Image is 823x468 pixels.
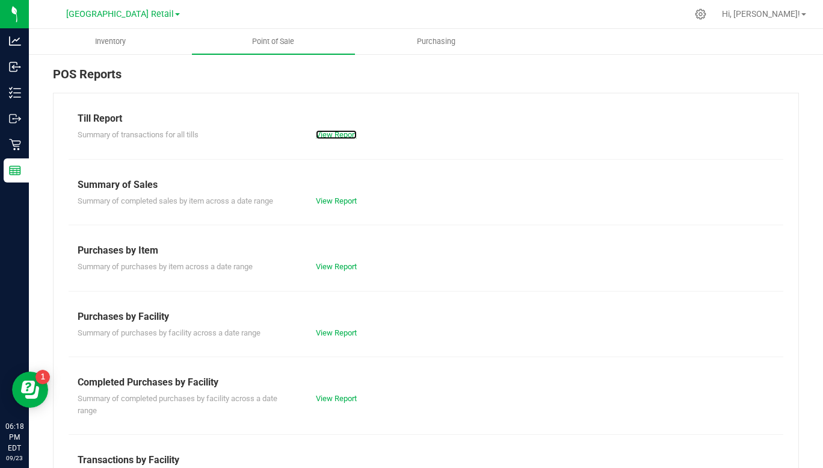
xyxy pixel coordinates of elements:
span: Summary of purchases by item across a date range [78,262,253,271]
a: View Report [316,196,357,205]
inline-svg: Reports [9,164,21,176]
div: Summary of Sales [78,178,774,192]
span: Summary of completed purchases by facility across a date range [78,394,277,415]
div: POS Reports [53,65,799,93]
a: Purchasing [355,29,518,54]
p: 09/23 [5,454,23,463]
span: Inventory [79,36,142,47]
inline-svg: Analytics [9,35,21,47]
span: Summary of purchases by facility across a date range [78,328,260,337]
div: Purchases by Facility [78,310,774,324]
a: View Report [316,328,357,337]
span: Summary of transactions for all tills [78,130,199,139]
span: Purchasing [401,36,472,47]
span: [GEOGRAPHIC_DATA] Retail [66,9,174,19]
div: Completed Purchases by Facility [78,375,774,390]
a: View Report [316,130,357,139]
a: Point of Sale [192,29,355,54]
iframe: Resource center [12,372,48,408]
inline-svg: Inventory [9,87,21,99]
span: Summary of completed sales by item across a date range [78,196,273,205]
inline-svg: Outbound [9,113,21,125]
div: Purchases by Item [78,243,774,258]
div: Till Report [78,111,774,126]
a: View Report [316,262,357,271]
div: Transactions by Facility [78,453,774,467]
inline-svg: Inbound [9,61,21,73]
div: Manage settings [693,8,708,20]
p: 06:18 PM EDT [5,421,23,454]
span: Point of Sale [236,36,310,47]
iframe: Resource center unread badge [35,370,50,384]
inline-svg: Retail [9,139,21,151]
a: View Report [316,394,357,403]
span: Hi, [PERSON_NAME]! [722,9,800,19]
a: Inventory [29,29,192,54]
